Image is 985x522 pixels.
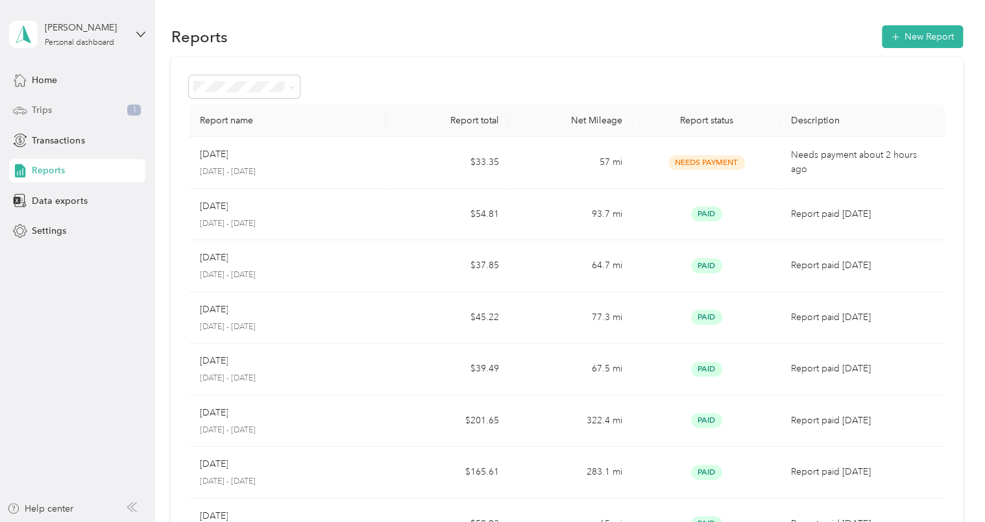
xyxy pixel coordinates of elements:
[790,362,934,376] p: Report paid [DATE]
[199,269,376,281] p: [DATE] - [DATE]
[199,166,376,178] p: [DATE] - [DATE]
[691,206,722,221] span: Paid
[790,310,934,325] p: Report paid [DATE]
[780,105,944,137] th: Description
[790,148,934,177] p: Needs payment about 2 hours ago
[199,147,228,162] p: [DATE]
[509,447,633,499] td: 283.1 mi
[199,476,376,488] p: [DATE] - [DATE]
[509,137,633,189] td: 57 mi
[32,194,87,208] span: Data exports
[386,137,509,189] td: $33.35
[509,105,633,137] th: Net Mileage
[32,73,57,87] span: Home
[386,240,509,292] td: $37.85
[127,105,141,116] span: 1
[386,395,509,447] td: $201.65
[199,425,376,436] p: [DATE] - [DATE]
[643,115,770,126] div: Report status
[199,373,376,384] p: [DATE] - [DATE]
[171,30,227,43] h1: Reports
[691,362,722,377] span: Paid
[199,199,228,214] p: [DATE]
[790,414,934,428] p: Report paid [DATE]
[45,21,126,34] div: [PERSON_NAME]
[912,449,985,522] iframe: Everlance-gr Chat Button Frame
[199,303,228,317] p: [DATE]
[386,292,509,344] td: $45.22
[882,25,963,48] button: New Report
[790,258,934,273] p: Report paid [DATE]
[199,251,228,265] p: [DATE]
[7,502,73,516] button: Help center
[45,39,114,47] div: Personal dashboard
[790,465,934,479] p: Report paid [DATE]
[509,189,633,241] td: 93.7 mi
[386,105,509,137] th: Report total
[32,224,66,238] span: Settings
[691,310,722,325] span: Paid
[790,207,934,221] p: Report paid [DATE]
[691,258,722,273] span: Paid
[509,395,633,447] td: 322.4 mi
[691,465,722,480] span: Paid
[691,413,722,428] span: Paid
[386,343,509,395] td: $39.49
[509,343,633,395] td: 67.5 mi
[199,321,376,333] p: [DATE] - [DATE]
[668,155,745,170] span: Needs Payment
[509,292,633,344] td: 77.3 mi
[199,218,376,230] p: [DATE] - [DATE]
[199,406,228,420] p: [DATE]
[386,447,509,499] td: $165.61
[199,457,228,471] p: [DATE]
[189,105,386,137] th: Report name
[386,189,509,241] td: $54.81
[509,240,633,292] td: 64.7 mi
[199,354,228,368] p: [DATE]
[32,103,52,117] span: Trips
[32,134,84,147] span: Transactions
[32,164,65,177] span: Reports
